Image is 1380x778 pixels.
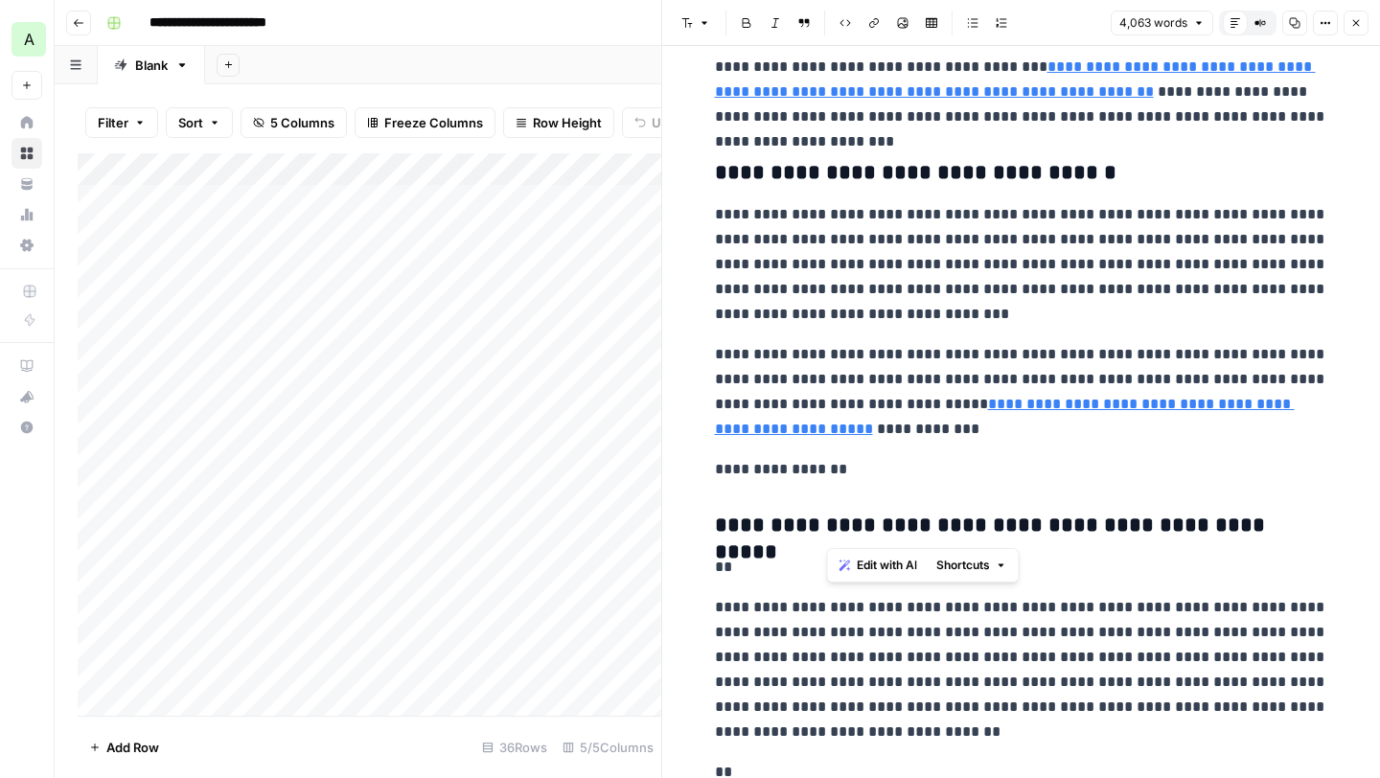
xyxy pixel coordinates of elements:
button: Undo [622,107,697,138]
button: Help + Support [11,412,42,443]
div: 36 Rows [474,732,555,763]
button: Row Height [503,107,614,138]
button: Edit with AI [832,553,925,578]
button: Sort [166,107,233,138]
span: A [24,28,34,51]
button: Workspace: Abacum [11,15,42,63]
span: Filter [98,113,128,132]
button: 5 Columns [241,107,347,138]
a: Usage [11,199,42,230]
a: AirOps Academy [11,351,42,381]
button: Filter [85,107,158,138]
span: 4,063 words [1119,14,1187,32]
span: Edit with AI [857,557,917,574]
button: Freeze Columns [355,107,495,138]
span: 5 Columns [270,113,334,132]
a: Browse [11,138,42,169]
div: Blank [135,56,168,75]
button: What's new? [11,381,42,412]
a: Home [11,107,42,138]
span: Freeze Columns [384,113,483,132]
button: Add Row [78,732,171,763]
span: Undo [652,113,684,132]
a: Settings [11,230,42,261]
span: Add Row [106,738,159,757]
button: 4,063 words [1111,11,1213,35]
span: Shortcuts [936,557,990,574]
div: 5/5 Columns [555,732,661,763]
a: Your Data [11,169,42,199]
span: Row Height [533,113,602,132]
div: What's new? [12,382,41,411]
a: Blank [98,46,205,84]
button: Shortcuts [929,553,1015,578]
span: Sort [178,113,203,132]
